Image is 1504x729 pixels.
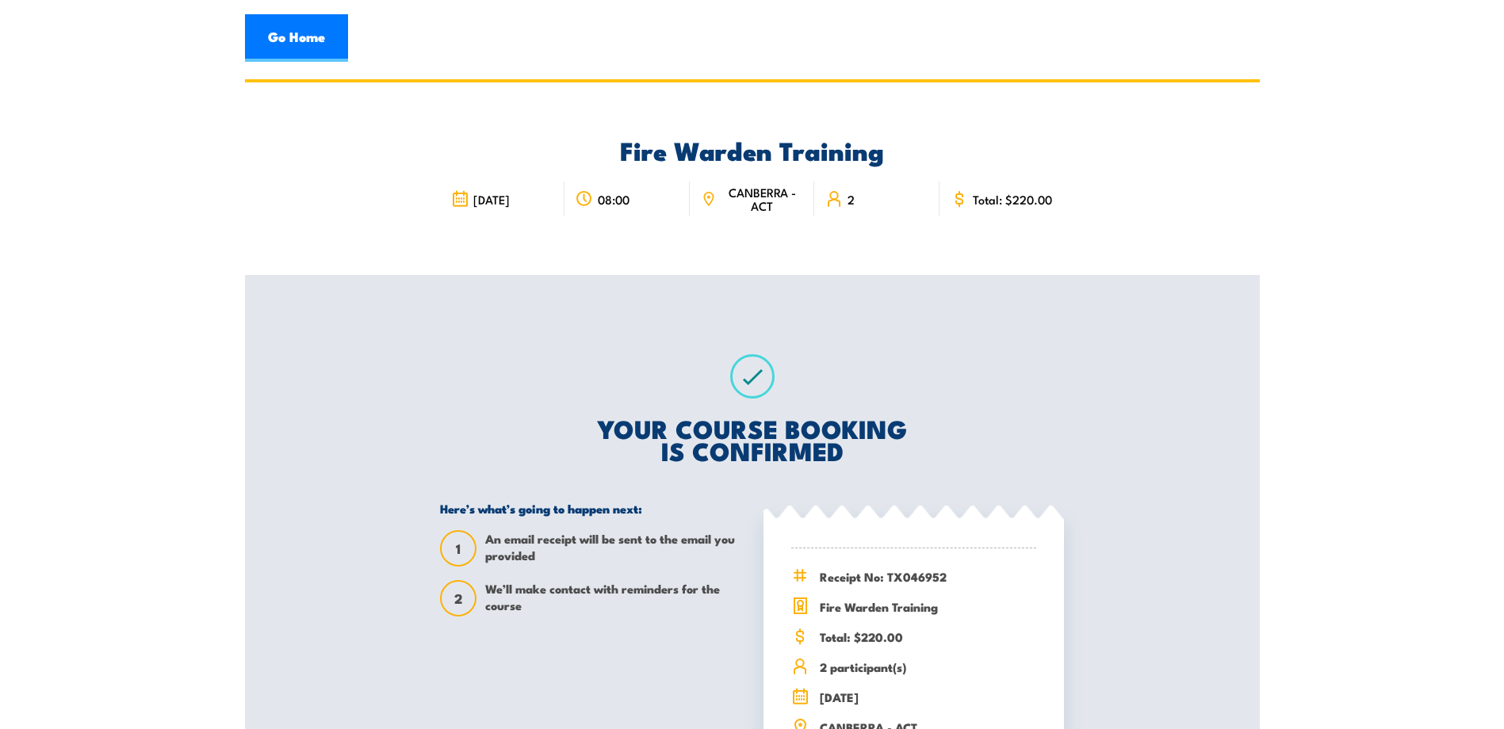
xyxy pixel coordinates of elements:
[245,14,348,62] a: Go Home
[848,193,855,206] span: 2
[820,597,1036,616] span: Fire Warden Training
[820,688,1036,706] span: [DATE]
[440,139,1064,161] h2: Fire Warden Training
[820,658,1036,676] span: 2 participant(s)
[442,540,475,557] span: 1
[820,628,1036,646] span: Total: $220.00
[442,590,475,607] span: 2
[440,501,741,516] h5: Here’s what’s going to happen next:
[598,193,630,206] span: 08:00
[721,185,803,212] span: CANBERRA - ACT
[820,567,1036,586] span: Receipt No: TX046952
[973,193,1052,206] span: Total: $220.00
[440,417,1064,461] h2: YOUR COURSE BOOKING IS CONFIRMED
[473,193,510,206] span: [DATE]
[485,580,741,616] span: We’ll make contact with reminders for the course
[485,530,741,567] span: An email receipt will be sent to the email you provided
